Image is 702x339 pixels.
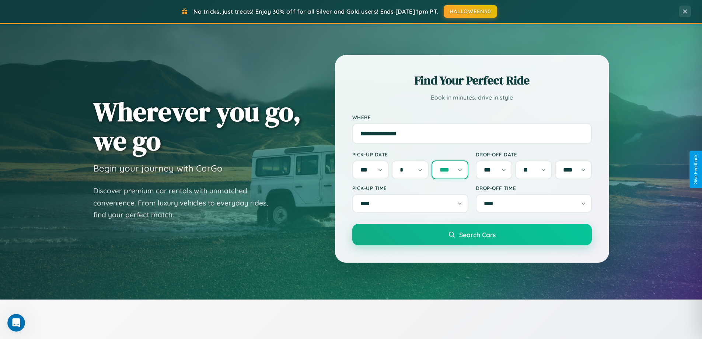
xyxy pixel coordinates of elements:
[7,314,25,332] iframe: Intercom live chat
[352,72,592,89] h2: Find Your Perfect Ride
[352,151,468,158] label: Pick-up Date
[476,151,592,158] label: Drop-off Date
[352,114,592,120] label: Where
[93,185,277,221] p: Discover premium car rentals with unmatched convenience. From luxury vehicles to everyday rides, ...
[352,224,592,245] button: Search Cars
[352,92,592,103] p: Book in minutes, drive in style
[93,163,223,174] h3: Begin your journey with CarGo
[352,185,468,191] label: Pick-up Time
[693,155,698,184] div: Give Feedback
[93,97,301,155] h1: Wherever you go, we go
[476,185,592,191] label: Drop-off Time
[193,8,438,15] span: No tricks, just treats! Enjoy 30% off for all Silver and Gold users! Ends [DATE] 1pm PT.
[444,5,497,18] button: HALLOWEEN30
[459,231,496,239] span: Search Cars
